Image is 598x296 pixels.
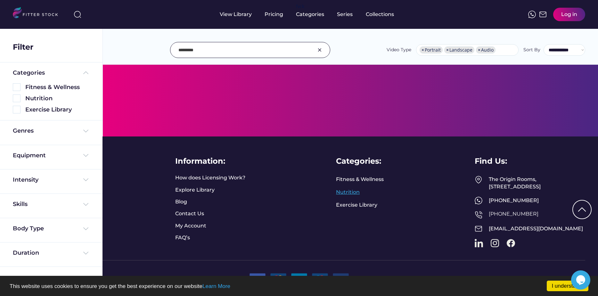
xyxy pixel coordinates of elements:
[489,197,585,204] div: [PHONE_NUMBER]
[333,273,349,283] img: 9.png
[13,69,45,77] div: Categories
[475,211,482,218] img: Frame%2050.svg
[366,11,394,18] div: Collections
[74,11,81,18] img: search-normal%203.svg
[296,3,304,10] div: fvck
[82,152,90,159] img: Frame%20%284%29.svg
[336,176,384,183] a: Fitness & Wellness
[420,46,443,53] li: Portrait
[316,46,324,54] img: Group%201000002326.svg
[475,176,482,184] img: Frame%2049.svg
[478,48,480,52] span: ×
[489,211,538,217] a: [PHONE_NUMBER]
[387,47,411,53] div: Video Type
[446,48,449,52] span: ×
[82,225,90,233] img: Frame%20%284%29.svg
[336,189,360,196] a: Nutrition
[82,176,90,184] img: Frame%20%284%29.svg
[82,201,90,208] img: Frame%20%284%29.svg
[312,273,328,283] img: 3.png
[475,225,482,233] img: Frame%2051.svg
[220,11,252,18] div: View Library
[13,249,39,257] div: Duration
[175,210,204,217] a: Contact Us
[202,283,230,289] a: Learn More
[561,11,577,18] div: Log in
[82,249,90,257] img: Frame%20%284%29.svg
[493,275,543,282] a: Terms & Conditions
[175,174,245,181] a: How does Licensing Work?
[13,275,245,282] a: FITTER STOCK © 2023
[82,69,90,77] img: Frame%20%285%29.svg
[475,156,507,167] div: Find Us:
[175,234,191,241] a: FAQ’s
[10,284,588,289] p: This website uses cookies to ensure you get the best experience on our website
[549,275,585,282] a: Privacy Policy
[25,83,90,91] div: Fitness & Wellness
[25,95,90,103] div: Nutrition
[265,11,283,18] div: Pricing
[270,273,286,283] img: 2.png
[13,176,38,184] div: Intensity
[13,95,20,102] img: Rectangle%205126.svg
[489,176,585,190] div: The Origin Rooms, [STREET_ADDRESS]
[250,273,266,283] img: 1.png
[13,127,34,135] div: Genres
[336,156,381,167] div: Categories:
[13,152,46,160] div: Equipment
[476,46,496,53] li: Audio
[13,225,44,233] div: Body Type
[336,201,377,209] a: Exercise Library
[175,198,191,205] a: Blog
[539,11,547,18] img: Frame%2051.svg
[175,222,206,229] a: My Account
[475,197,482,204] img: meteor-icons_whatsapp%20%281%29.svg
[422,48,424,52] span: ×
[175,186,215,193] a: Explore Library
[175,156,225,167] div: Information:
[13,200,29,208] div: Skills
[296,11,324,18] div: Categories
[13,106,20,113] img: Rectangle%205126.svg
[13,7,63,20] img: LOGO.svg
[528,11,536,18] img: meteor-icons_whatsapp%20%281%29.svg
[573,201,591,218] img: Group%201000002322%20%281%29.svg
[337,11,353,18] div: Series
[489,226,583,232] a: [EMAIL_ADDRESS][DOMAIN_NAME]
[82,127,90,135] img: Frame%20%284%29.svg
[25,106,90,114] div: Exercise Library
[547,281,588,291] a: I understand!
[571,270,592,290] iframe: chat widget
[13,42,33,53] div: Filter
[13,83,20,91] img: Rectangle%205126.svg
[444,46,474,53] li: Landscape
[523,47,540,53] div: Sort By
